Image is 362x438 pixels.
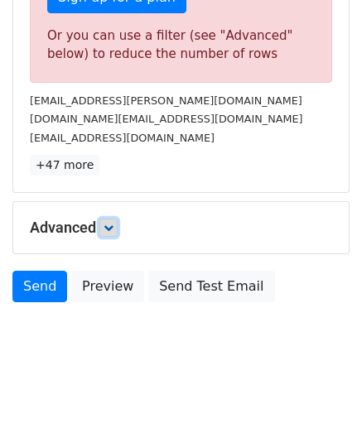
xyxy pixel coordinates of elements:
small: [EMAIL_ADDRESS][DOMAIN_NAME] [30,132,215,144]
iframe: Chat Widget [279,359,362,438]
a: Send [12,271,67,302]
small: [DOMAIN_NAME][EMAIL_ADDRESS][DOMAIN_NAME] [30,113,302,125]
small: [EMAIL_ADDRESS][PERSON_NAME][DOMAIN_NAME] [30,94,302,107]
a: Send Test Email [148,271,274,302]
div: Or you can use a filter (see "Advanced" below) to reduce the number of rows [47,26,315,64]
a: +47 more [30,155,99,176]
a: Preview [71,271,144,302]
h5: Advanced [30,219,332,237]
